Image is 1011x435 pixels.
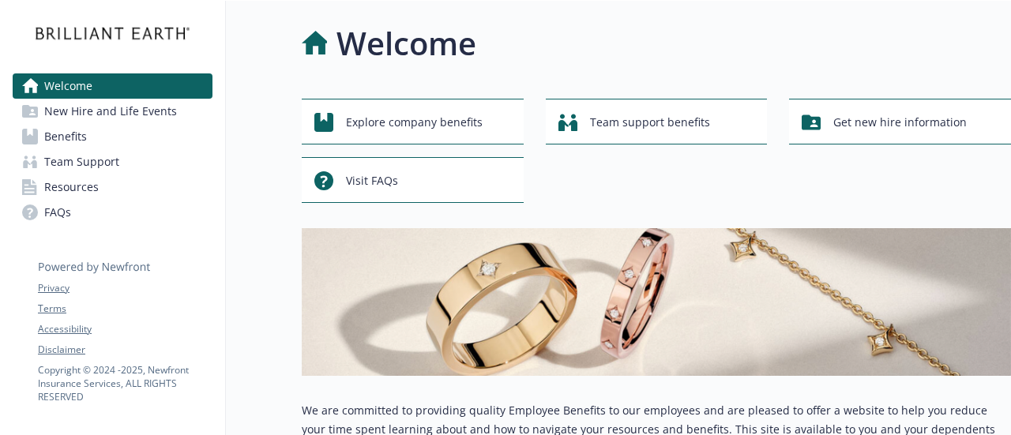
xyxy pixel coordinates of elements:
a: Team Support [13,149,212,174]
a: Disclaimer [38,343,212,357]
button: Explore company benefits [302,99,524,144]
span: Visit FAQs [346,166,398,196]
a: Benefits [13,124,212,149]
a: New Hire and Life Events [13,99,212,124]
span: Benefits [44,124,87,149]
p: Copyright © 2024 - 2025 , Newfront Insurance Services, ALL RIGHTS RESERVED [38,363,212,403]
a: Welcome [13,73,212,99]
span: Resources [44,174,99,200]
h1: Welcome [336,20,476,67]
span: Team support benefits [590,107,710,137]
span: Team Support [44,149,119,174]
span: Explore company benefits [346,107,483,137]
button: Visit FAQs [302,157,524,203]
span: New Hire and Life Events [44,99,177,124]
a: Resources [13,174,212,200]
a: Privacy [38,281,212,295]
a: Accessibility [38,322,212,336]
span: Get new hire information [833,107,967,137]
button: Get new hire information [789,99,1011,144]
a: FAQs [13,200,212,225]
img: overview page banner [302,228,1011,376]
button: Team support benefits [546,99,768,144]
a: Terms [38,302,212,316]
span: FAQs [44,200,71,225]
span: Welcome [44,73,92,99]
